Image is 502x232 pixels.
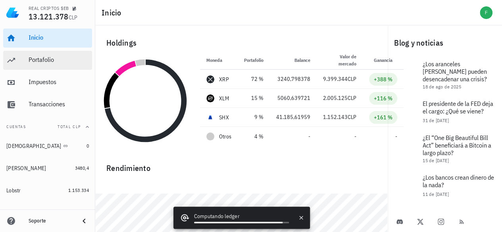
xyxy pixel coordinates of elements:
[374,57,397,63] span: Ganancia
[323,94,348,102] span: 2.005.125
[29,78,89,86] div: Impuestos
[388,94,502,129] a: El presidente de la FED deja el cargo: ¿Qué se viene? 31 de [DATE]
[388,168,502,203] a: ¿Los bancos crean dinero de la nada? 11 de [DATE]
[6,165,46,172] div: [PERSON_NAME]
[3,159,92,178] a: [PERSON_NAME] 3480,4
[374,94,392,102] div: +116 %
[219,113,229,121] div: SHX
[102,6,125,19] h1: Inicio
[348,113,356,121] span: CLP
[100,30,383,56] div: Holdings
[206,94,214,102] div: XLM-icon
[244,132,264,141] div: 4 %
[388,56,502,94] a: ¿Los aranceles [PERSON_NAME] pueden desencadenar una crisis? 18 de ago de 2025
[219,94,229,102] div: XLM
[423,173,494,189] span: ¿Los bancos crean dinero de la nada?
[29,11,69,22] span: 13.121.378
[69,14,78,21] span: CLP
[308,133,310,140] span: -
[3,51,92,70] a: Portafolio
[29,100,89,108] div: Transacciones
[58,124,81,129] span: Total CLP
[238,51,270,70] th: Portafolio
[6,143,62,150] div: [DEMOGRAPHIC_DATA]
[244,94,264,102] div: 15 %
[276,75,310,83] div: 3240,798378
[3,73,92,92] a: Impuestos
[244,113,264,121] div: 9 %
[423,100,493,115] span: El presidente de la FED deja el cargo: ¿Qué se viene?
[6,209,23,216] div: Coin Ex
[423,157,449,163] span: 15 de [DATE]
[423,191,449,197] span: 11 de [DATE]
[276,94,310,102] div: 5060,639721
[200,51,238,70] th: Moneda
[29,5,69,12] div: REAL CRIPTOS $EB
[270,51,317,70] th: Balance
[276,113,310,121] div: 41.185,61959
[423,134,491,157] span: ¿El “One Big Beautiful Bill Act” beneficiará a Bitcoin a largo plazo?
[244,75,264,83] div: 72 %
[206,75,214,83] div: XRP-icon
[374,113,392,121] div: +161 %
[219,75,229,83] div: XRP
[194,212,289,222] div: Computando ledger
[3,181,92,200] a: Lobstr 1.153.334
[206,113,214,121] div: SHX-icon
[348,75,356,82] span: CLP
[480,6,492,19] div: avatar
[388,129,502,168] a: ¿El “One Big Beautiful Bill Act” beneficiará a Bitcoin a largo plazo? 15 de [DATE]
[323,75,348,82] span: 9.399.344
[3,136,92,155] a: [DEMOGRAPHIC_DATA] 0
[29,218,73,224] div: Soporte
[6,6,19,19] img: LedgiFi
[354,133,356,140] span: -
[87,143,89,149] span: 0
[423,84,461,90] span: 18 de ago de 2025
[3,95,92,114] a: Transacciones
[323,113,348,121] span: 1.152.143
[423,60,487,83] span: ¿Los aranceles [PERSON_NAME] pueden desencadenar una crisis?
[29,34,89,41] div: Inicio
[3,203,92,222] a: Coin Ex
[423,117,449,123] span: 31 de [DATE]
[3,117,92,136] button: CuentasTotal CLP
[68,187,89,193] span: 1.153.334
[100,155,383,174] div: Rendimiento
[388,30,502,56] div: Blog y noticias
[374,75,392,83] div: +388 %
[6,187,21,194] div: Lobstr
[348,94,356,102] span: CLP
[29,56,89,63] div: Portafolio
[3,29,92,48] a: Inicio
[219,132,231,141] span: Otros
[75,165,89,171] span: 3480,4
[317,51,363,70] th: Valor de mercado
